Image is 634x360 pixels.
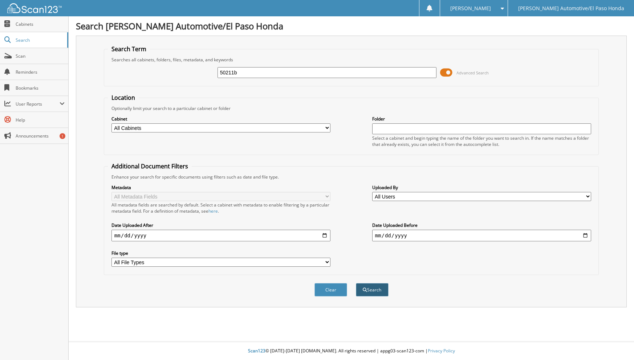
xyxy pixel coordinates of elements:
[450,6,491,11] span: [PERSON_NAME]
[111,230,331,241] input: start
[356,283,389,296] button: Search
[372,116,592,122] label: Folder
[372,222,592,228] label: Date Uploaded Before
[16,85,65,91] span: Bookmarks
[456,70,489,75] span: Advanced Search
[108,105,595,111] div: Optionally limit your search to a particular cabinet or folder
[111,116,331,122] label: Cabinet
[108,162,192,170] legend: Additional Document Filters
[69,342,634,360] div: © [DATE]-[DATE] [DOMAIN_NAME]. All rights reserved | appg03-scan123-com |
[111,250,331,256] label: File type
[16,117,65,123] span: Help
[108,94,139,102] legend: Location
[7,3,62,13] img: scan123-logo-white.svg
[372,135,592,147] div: Select a cabinet and begin typing the name of the folder you want to search in. If the name match...
[518,6,624,11] span: [PERSON_NAME] Automotive/El Paso Honda
[208,208,218,214] a: here
[428,348,455,354] a: Privacy Policy
[76,20,627,32] h1: Search [PERSON_NAME] Automotive/El Paso Honda
[16,101,60,107] span: User Reports
[108,174,595,180] div: Enhance your search for specific documents using filters such as date and file type.
[372,230,592,241] input: end
[16,37,64,43] span: Search
[372,184,592,191] label: Uploaded By
[598,325,634,360] iframe: Chat Widget
[111,222,331,228] label: Date Uploaded After
[16,69,65,75] span: Reminders
[111,184,331,191] label: Metadata
[16,133,65,139] span: Announcements
[16,53,65,59] span: Scan
[108,57,595,63] div: Searches all cabinets, folders, files, metadata, and keywords
[248,348,265,354] span: Scan123
[111,202,331,214] div: All metadata fields are searched by default. Select a cabinet with metadata to enable filtering b...
[16,21,65,27] span: Cabinets
[60,133,65,139] div: 1
[108,45,150,53] legend: Search Term
[314,283,347,296] button: Clear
